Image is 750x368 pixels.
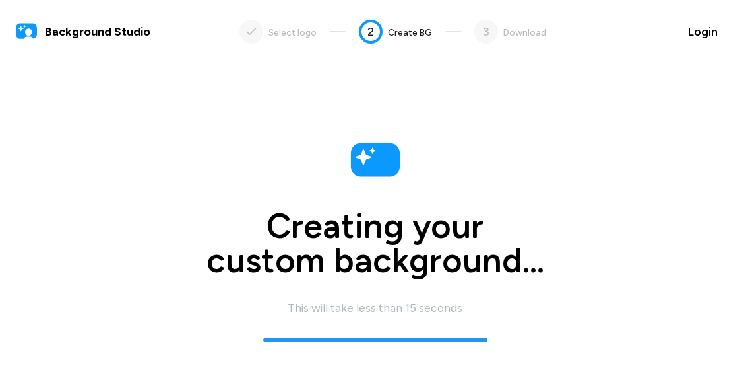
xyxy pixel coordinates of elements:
img: logo [16,21,37,42]
img: logo [348,132,403,188]
span: 3 [483,23,489,41]
span: Create BG [388,27,432,38]
span: Background Studio [45,23,150,41]
span: 2 [367,23,374,41]
div: This will take less than 15 seconds [288,299,462,316]
span: Select logo [268,27,317,38]
a: Background Studio [16,21,150,42]
span: Login [688,23,718,41]
button: Login [672,16,734,48]
h1: Creating your custom background... [138,209,613,278]
span: Download [503,27,546,38]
